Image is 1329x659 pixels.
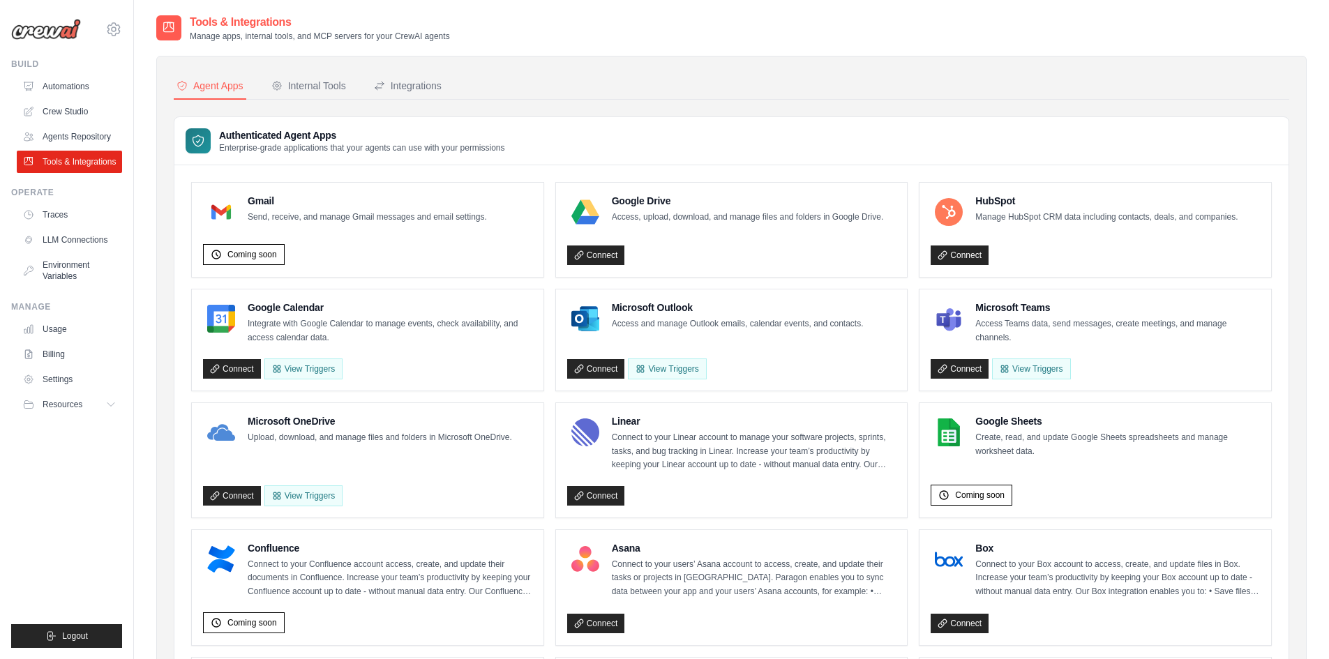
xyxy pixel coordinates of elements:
span: Resources [43,399,82,410]
a: Connect [203,359,261,379]
p: Access and manage Outlook emails, calendar events, and contacts. [612,317,864,331]
button: Internal Tools [269,73,349,100]
p: Upload, download, and manage files and folders in Microsoft OneDrive. [248,431,512,445]
p: Access, upload, download, and manage files and folders in Google Drive. [612,211,884,225]
a: Automations [17,75,122,98]
div: Manage [11,301,122,312]
p: Connect to your users’ Asana account to access, create, and update their tasks or projects in [GE... [612,558,896,599]
h4: Microsoft Teams [975,301,1260,315]
a: LLM Connections [17,229,122,251]
span: Coming soon [955,490,1005,501]
img: Microsoft OneDrive Logo [207,418,235,446]
a: Connect [203,486,261,506]
a: Tools & Integrations [17,151,122,173]
p: Integrate with Google Calendar to manage events, check availability, and access calendar data. [248,317,532,344]
img: Microsoft Outlook Logo [571,305,599,333]
a: Connect [567,486,625,506]
h4: Box [975,541,1260,555]
p: Manage HubSpot CRM data including contacts, deals, and companies. [975,211,1238,225]
h2: Tools & Integrations [190,14,450,31]
div: Internal Tools [271,79,346,93]
p: Send, receive, and manage Gmail messages and email settings. [248,211,487,225]
a: Settings [17,368,122,391]
h3: Authenticated Agent Apps [219,128,505,142]
h4: Confluence [248,541,532,555]
a: Billing [17,343,122,365]
p: Enterprise-grade applications that your agents can use with your permissions [219,142,505,153]
a: Connect [567,359,625,379]
img: HubSpot Logo [935,198,963,226]
img: Google Sheets Logo [935,418,963,446]
button: Integrations [371,73,444,100]
a: Environment Variables [17,254,122,287]
: View Triggers [992,358,1070,379]
p: Connect to your Box account to access, create, and update files in Box. Increase your team’s prod... [975,558,1260,599]
img: Microsoft Teams Logo [935,305,963,333]
h4: Microsoft Outlook [612,301,864,315]
div: Build [11,59,122,70]
h4: Google Calendar [248,301,532,315]
a: Connect [931,614,989,633]
span: Coming soon [227,617,277,628]
a: Traces [17,204,122,226]
img: Gmail Logo [207,198,235,226]
p: Connect to your Linear account to manage your software projects, sprints, tasks, and bug tracking... [612,431,896,472]
: View Triggers [264,485,343,506]
: View Triggers [628,358,706,379]
a: Connect [567,614,625,633]
img: Linear Logo [571,418,599,446]
p: Connect to your Confluence account access, create, and update their documents in Confluence. Incr... [248,558,532,599]
img: Logo [11,19,81,40]
p: Access Teams data, send messages, create meetings, and manage channels. [975,317,1260,344]
a: Agents Repository [17,126,122,148]
button: Agent Apps [174,73,246,100]
div: Agent Apps [177,79,243,93]
a: Connect [931,359,989,379]
a: Connect [931,245,989,265]
button: Logout [11,624,122,648]
img: Confluence Logo [207,545,235,573]
a: Crew Studio [17,100,122,123]
img: Google Drive Logo [571,198,599,226]
img: Asana Logo [571,545,599,573]
div: Operate [11,187,122,198]
a: Connect [567,245,625,265]
h4: Gmail [248,194,487,208]
button: Resources [17,393,122,416]
span: Logout [62,630,88,642]
button: View Triggers [264,358,343,379]
h4: Linear [612,414,896,428]
span: Coming soon [227,249,277,260]
h4: Google Sheets [975,414,1260,428]
img: Box Logo [935,545,963,573]
h4: Asana [612,541,896,555]
img: Google Calendar Logo [207,305,235,333]
h4: HubSpot [975,194,1238,208]
h4: Google Drive [612,194,884,208]
a: Usage [17,318,122,340]
p: Manage apps, internal tools, and MCP servers for your CrewAI agents [190,31,450,42]
h4: Microsoft OneDrive [248,414,512,428]
div: Integrations [374,79,442,93]
p: Create, read, and update Google Sheets spreadsheets and manage worksheet data. [975,431,1260,458]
